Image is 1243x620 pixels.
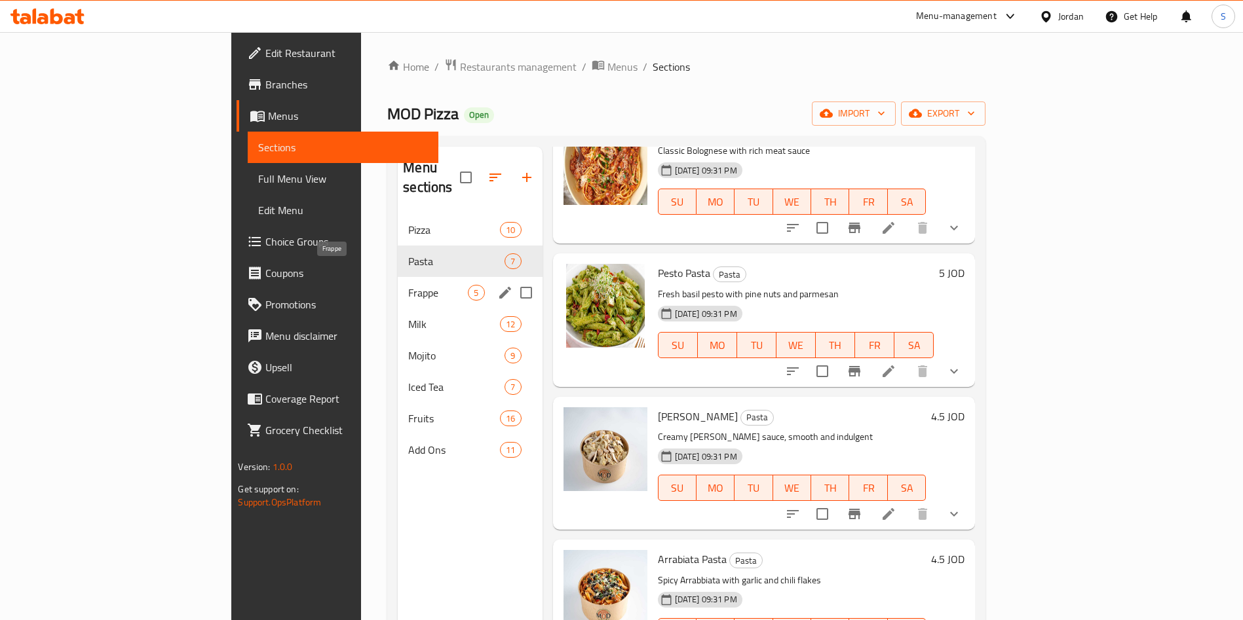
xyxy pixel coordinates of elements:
[893,192,921,211] span: SA
[265,77,429,92] span: Branches
[408,348,505,363] span: Mojito
[931,550,965,568] h6: 4.5 JOD
[938,212,970,244] button: show more
[237,383,439,414] a: Coverage Report
[480,162,511,193] span: Sort sections
[500,316,521,332] div: items
[408,253,505,269] span: Pasta
[703,336,732,355] span: MO
[916,9,997,24] div: Menu-management
[822,105,885,122] span: import
[702,192,729,211] span: MO
[946,220,962,236] svg: Show Choices
[408,285,468,301] span: Frappe
[773,475,811,501] button: WE
[670,593,742,606] span: [DATE] 09:31 PM
[894,332,934,358] button: SA
[505,379,521,395] div: items
[469,287,484,299] span: 5
[500,410,521,426] div: items
[773,189,811,215] button: WE
[408,410,500,426] span: Fruits
[664,192,691,211] span: SU
[505,350,520,362] span: 9
[582,59,586,75] li: /
[938,356,970,387] button: show more
[740,192,767,211] span: TU
[237,352,439,383] a: Upsell
[888,189,926,215] button: SA
[888,475,926,501] button: SA
[893,479,921,498] span: SA
[658,143,927,159] p: Classic Bolognese with rich meat sauce
[643,59,647,75] li: /
[398,277,542,308] div: Frappe5edit
[658,407,738,426] span: [PERSON_NAME]
[713,266,746,282] div: Pasta
[1221,9,1226,24] span: S
[946,506,962,522] svg: Show Choices
[258,171,429,187] span: Full Menu View
[265,391,429,407] span: Coverage Report
[408,316,500,332] span: Milk
[658,429,927,445] p: Creamy [PERSON_NAME] sauce, smooth and indulgent
[740,479,767,498] span: TU
[265,359,429,375] span: Upsell
[268,108,429,124] span: Menus
[664,479,691,498] span: SU
[881,220,896,236] a: Edit menu item
[505,348,521,363] div: items
[248,194,439,226] a: Edit Menu
[809,357,836,385] span: Select to update
[238,458,270,475] span: Version:
[735,189,773,215] button: TU
[777,212,809,244] button: sort-choices
[505,253,521,269] div: items
[809,500,836,528] span: Select to update
[500,442,521,458] div: items
[564,121,647,205] img: Bolognese Pasta
[811,189,849,215] button: TH
[592,58,638,75] a: Menus
[778,192,806,211] span: WE
[248,132,439,163] a: Sections
[849,189,887,215] button: FR
[730,553,762,568] span: Pasta
[444,58,577,75] a: Restaurants management
[776,332,816,358] button: WE
[729,553,763,568] div: Pasta
[398,434,542,465] div: Add Ons11
[464,107,494,123] div: Open
[881,506,896,522] a: Edit menu item
[697,475,735,501] button: MO
[664,336,693,355] span: SU
[607,59,638,75] span: Menus
[782,336,811,355] span: WE
[237,320,439,352] a: Menu disclaimer
[854,479,882,498] span: FR
[265,265,429,281] span: Coupons
[408,442,500,458] div: Add Ons
[500,222,521,238] div: items
[658,549,727,569] span: Arrabiata Pasta
[408,222,500,238] span: Pizza
[505,381,520,393] span: 7
[564,407,647,491] img: Alfredo Pasta
[658,263,710,283] span: Pesto Pasta
[464,109,494,120] span: Open
[408,379,505,395] span: Iced Tea
[777,356,809,387] button: sort-choices
[821,336,850,355] span: TH
[237,100,439,132] a: Menus
[742,336,771,355] span: TU
[860,336,889,355] span: FR
[816,332,855,358] button: TH
[501,224,520,236] span: 10
[265,328,429,344] span: Menu disclaimer
[265,297,429,312] span: Promotions
[398,308,542,340] div: Milk12
[238,494,321,511] a: Support.OpsPlatform
[564,264,647,348] img: Pesto Pasta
